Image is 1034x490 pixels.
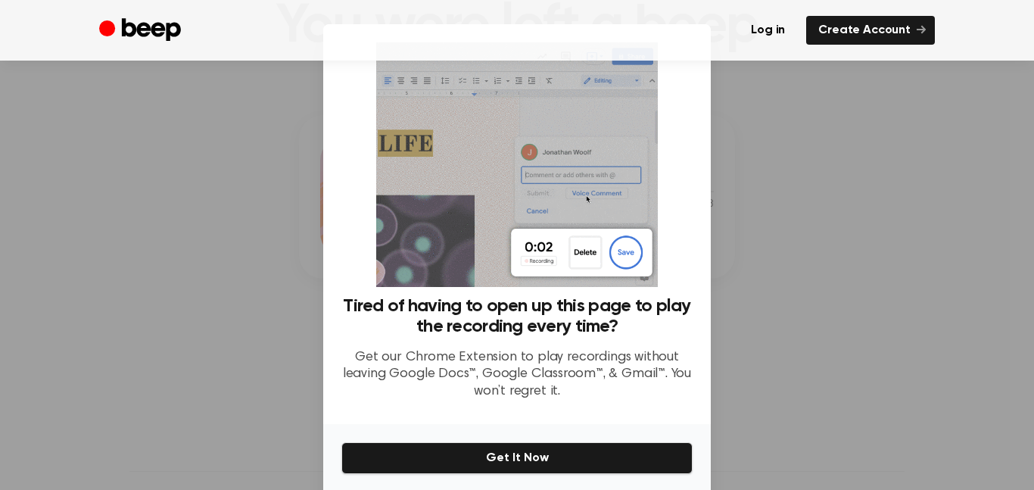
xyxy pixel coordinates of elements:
h3: Tired of having to open up this page to play the recording every time? [341,296,693,337]
p: Get our Chrome Extension to play recordings without leaving Google Docs™, Google Classroom™, & Gm... [341,349,693,401]
a: Beep [99,16,185,45]
a: Log in [739,16,797,45]
button: Get It Now [341,442,693,474]
img: Beep extension in action [376,42,657,287]
a: Create Account [806,16,935,45]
